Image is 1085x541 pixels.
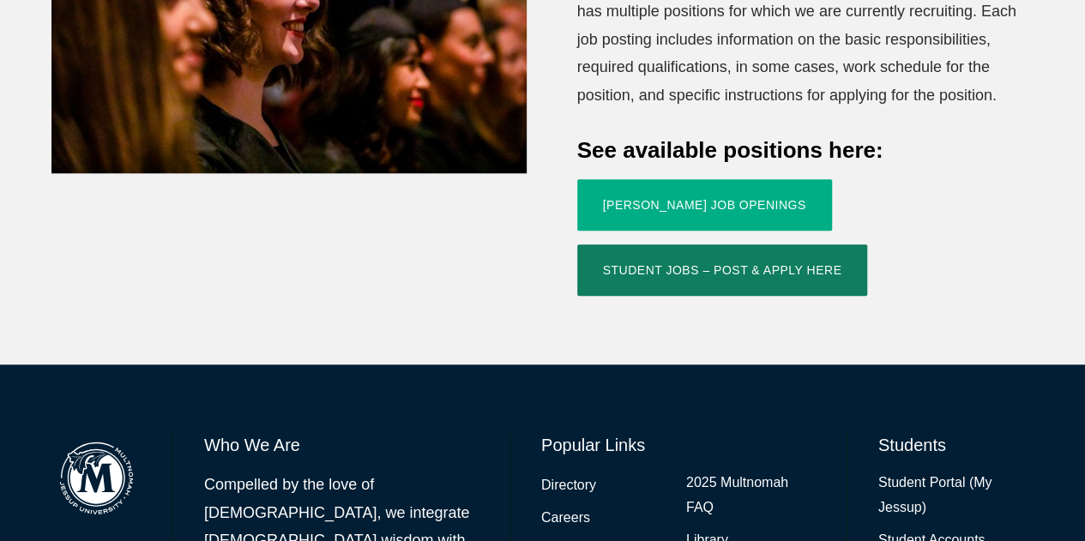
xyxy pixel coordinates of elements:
[51,433,142,523] img: Multnomah Campus of Jessup University logo
[878,471,1034,520] a: Student Portal (My Jessup)
[204,433,479,457] h6: Who We Are
[878,433,1034,457] h6: Students
[686,471,816,520] a: 2025 Multnomah FAQ
[577,135,1034,165] h4: See available positions here:
[577,179,832,231] a: [PERSON_NAME] Job Openings
[577,244,868,296] a: Student Jobs – Post & Apply Here
[541,506,590,531] a: Careers
[541,433,816,457] h6: Popular Links
[541,473,596,498] a: Directory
